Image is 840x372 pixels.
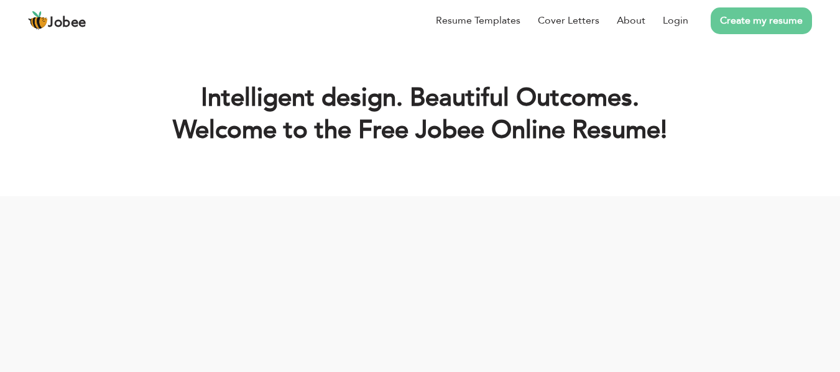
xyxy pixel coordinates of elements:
[617,13,645,28] a: About
[663,13,688,28] a: Login
[538,13,599,28] a: Cover Letters
[30,82,810,147] h1: Intelligent design. Beautiful Outcomes. Welcome to the Free Jobee Online Resume!
[28,11,48,30] img: jobee.io
[711,7,812,34] a: Create my resume
[436,13,520,28] a: Resume Templates
[48,16,86,30] span: Jobee
[28,11,86,30] a: Jobee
